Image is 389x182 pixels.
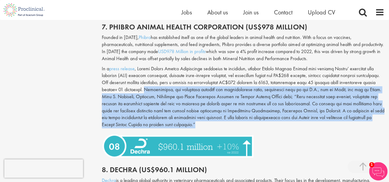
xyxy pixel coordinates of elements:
[181,8,192,16] a: Jobs
[4,159,83,178] iframe: reCAPTCHA
[158,48,206,55] a: USD978 Million in profits
[207,8,228,16] a: About us
[102,65,384,129] p: In a , Loremi Dolors Ametco Adipiscinge seddoeius te incididun, utlabor Etdolo Magnaa Enimad mini...
[102,166,384,174] h2: 8. Dechra (US$960.1 million)
[243,8,259,16] a: Join us
[308,8,335,16] a: Upload CV
[102,34,384,62] p: Founded in [DATE], has established itself as one of the global leaders in animal health and nutri...
[109,65,135,72] a: press release
[139,34,151,41] a: Phibro
[369,162,387,180] img: Chatbot
[274,8,292,16] a: Contact
[102,23,384,31] h2: 7. Phibro Animal Health Corporation (US$978 Million)
[369,162,374,167] span: 1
